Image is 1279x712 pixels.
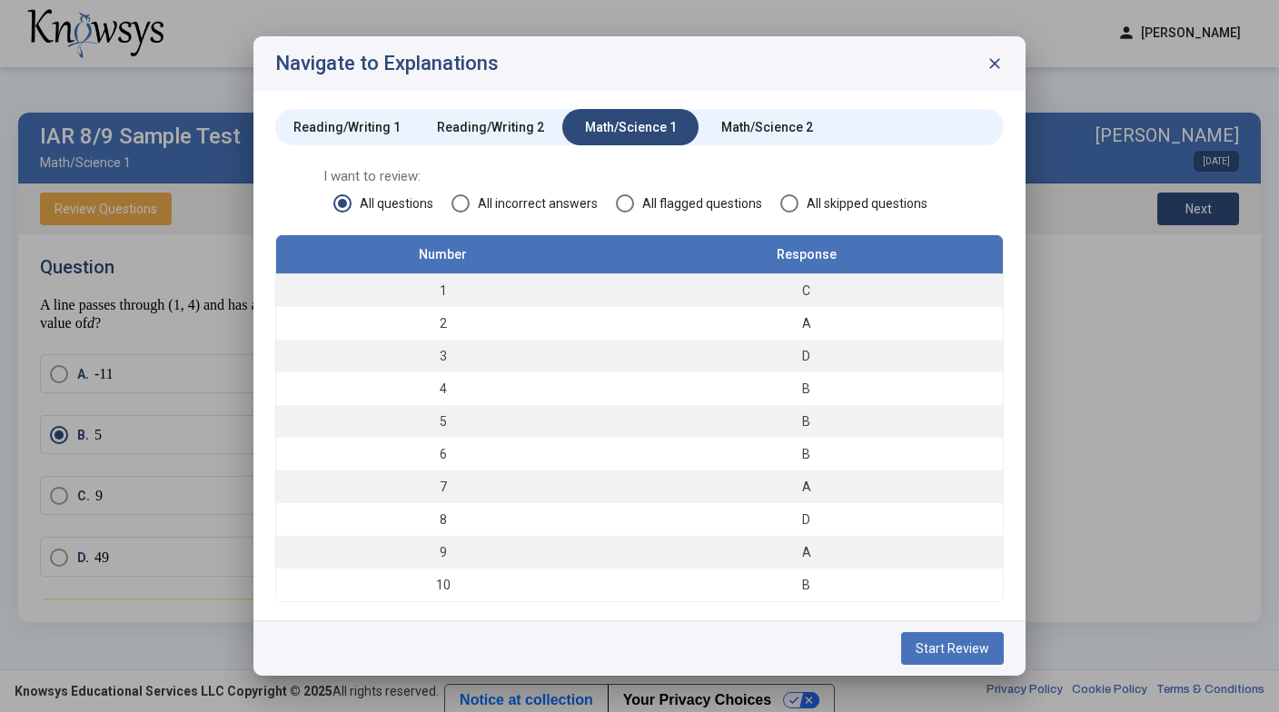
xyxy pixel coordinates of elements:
div: Reading/Writing 2 [437,118,544,136]
th: Response [610,235,1003,274]
td: 3 [276,340,610,372]
div: C [619,282,994,300]
span: All incorrect answers [470,194,598,213]
button: Start Review [901,632,1004,665]
div: B [619,445,994,463]
span: Start Review [916,641,989,656]
div: B [619,380,994,398]
div: A [619,543,994,561]
td: 9 [276,536,610,569]
td: 4 [276,372,610,405]
div: B [619,412,994,430]
td: 10 [276,569,610,601]
div: B [619,576,994,594]
td: 8 [276,503,610,536]
div: D [619,510,994,529]
td: 6 [276,438,610,470]
div: Reading/Writing 1 [293,118,401,136]
span: All flagged questions [634,194,762,213]
span: close [986,54,1004,73]
td: 7 [276,470,610,503]
span: I want to review: [323,167,956,185]
div: D [619,347,994,365]
th: Number [276,235,610,274]
td: 1 [276,273,610,307]
td: 2 [276,307,610,340]
h2: Navigate to Explanations [275,53,499,74]
div: Math/Science 2 [721,118,813,136]
div: A [619,478,994,496]
div: Math/Science 1 [585,118,677,136]
div: A [619,314,994,332]
span: All skipped questions [798,194,927,213]
span: All questions [352,194,433,213]
td: 5 [276,405,610,438]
